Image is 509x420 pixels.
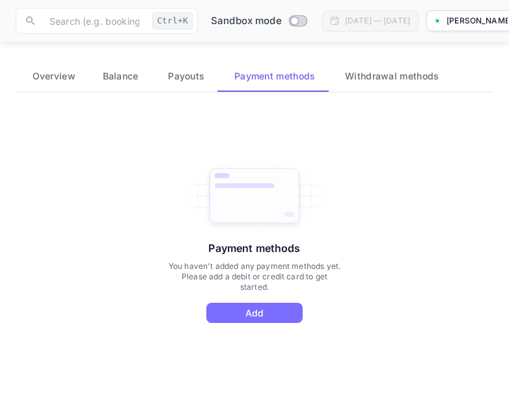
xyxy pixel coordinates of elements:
[211,14,282,29] span: Sandbox mode
[447,15,508,27] p: [PERSON_NAME]-1eenu....
[33,68,76,84] span: Overview
[103,68,139,84] span: Balance
[345,68,439,84] span: Withdrawal methods
[175,158,334,234] img: Add Card
[206,14,312,29] div: Switch to Production mode
[234,68,316,84] span: Payment methods
[206,303,303,323] button: Add
[42,8,147,34] input: Search (e.g. bookings, documentation)
[152,12,193,29] div: Ctrl+K
[167,261,342,292] p: You haven't added any payment methods yet. Please add a debit or credit card to get started.
[208,240,300,256] p: Payment methods
[168,68,204,84] span: Payouts
[345,15,410,27] div: [DATE] — [DATE]
[16,61,493,92] div: scrollable auto tabs example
